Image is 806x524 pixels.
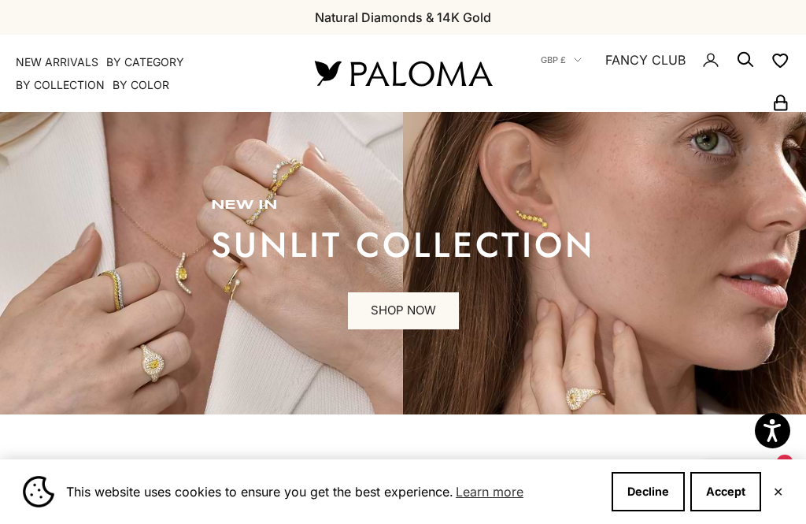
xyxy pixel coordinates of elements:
[16,54,98,70] a: NEW ARRIVALS
[612,472,685,511] button: Decline
[106,54,184,70] summary: By Category
[16,54,277,93] nav: Primary navigation
[605,50,686,70] a: FANCY CLUB
[113,77,169,93] summary: By Color
[529,35,790,112] nav: Secondary navigation
[211,198,595,214] p: new in
[773,487,783,496] button: Close
[211,229,595,261] p: sunlit collection
[690,472,761,511] button: Accept
[23,476,54,507] img: Cookie banner
[348,292,459,330] a: SHOP NOW
[541,53,566,67] span: GBP £
[315,7,491,28] p: Natural Diamonds & 14K Gold
[16,77,105,93] summary: By Collection
[453,480,526,504] a: Learn more
[66,480,599,504] span: This website uses cookies to ensure you get the best experience.
[541,53,582,67] button: GBP £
